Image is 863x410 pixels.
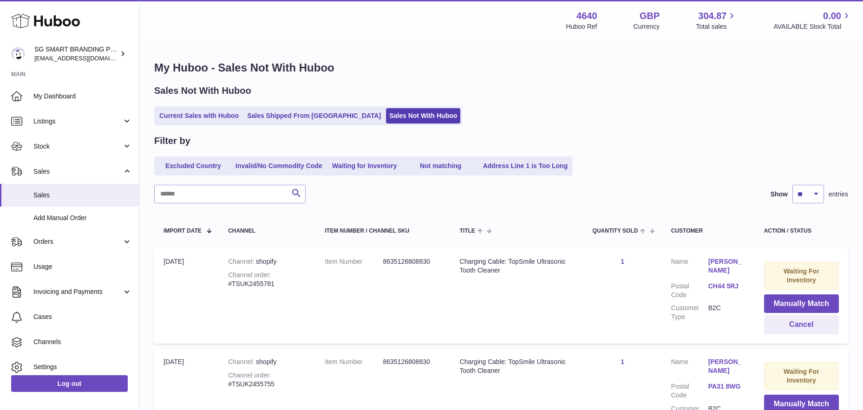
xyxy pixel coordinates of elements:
span: Orders [33,237,122,246]
span: Title [460,228,475,234]
span: Import date [163,228,202,234]
span: Add Manual Order [33,214,132,222]
dt: Name [671,257,708,277]
label: Show [771,190,788,199]
dt: Postal Code [671,382,708,400]
dt: Customer Type [671,304,708,321]
span: 0.00 [823,10,841,22]
span: My Dashboard [33,92,132,101]
span: Sales [33,167,122,176]
a: Excluded Country [156,158,230,174]
dt: Postal Code [671,282,708,299]
span: [EMAIL_ADDRESS][DOMAIN_NAME] [34,54,137,62]
div: Charging Cable: TopSmile Ultrasonic Tooth Cleaner [460,257,574,275]
a: 1 [621,258,624,265]
div: SG SMART BRANDING PTE. LTD. [34,45,118,63]
a: PA31 8WG [708,382,745,391]
a: Address Line 1 is Too Long [480,158,571,174]
div: Charging Cable: TopSmile Ultrasonic Tooth Cleaner [460,358,574,375]
strong: Channel [228,258,256,265]
dd: 8635126808830 [383,358,441,366]
a: [PERSON_NAME] [708,358,745,375]
strong: GBP [640,10,660,22]
a: Sales Shipped From [GEOGRAPHIC_DATA] [244,108,384,124]
span: Settings [33,363,132,371]
span: entries [829,190,848,199]
div: Currency [634,22,660,31]
div: shopify [228,358,306,366]
span: Quantity Sold [593,228,638,234]
button: Cancel [764,315,839,334]
a: 304.87 Total sales [696,10,737,31]
strong: 4640 [576,10,597,22]
a: Sales Not With Huboo [386,108,460,124]
h1: My Huboo - Sales Not With Huboo [154,60,848,75]
h2: Filter by [154,135,190,147]
a: 0.00 AVAILABLE Stock Total [773,10,852,31]
strong: Channel [228,358,256,365]
a: Current Sales with Huboo [156,108,242,124]
div: Huboo Ref [566,22,597,31]
dt: Item Number [325,257,383,266]
h2: Sales Not With Huboo [154,85,251,97]
strong: Channel order [228,371,271,379]
a: Waiting for Inventory [327,158,402,174]
span: Total sales [696,22,737,31]
span: Stock [33,142,122,151]
span: Channels [33,338,132,346]
span: Cases [33,312,132,321]
a: 1 [621,358,624,365]
dd: 8635126808830 [383,257,441,266]
img: uktopsmileshipping@gmail.com [11,47,25,61]
div: Channel [228,228,306,234]
span: AVAILABLE Stock Total [773,22,852,31]
span: Usage [33,262,132,271]
div: shopify [228,257,306,266]
a: [PERSON_NAME] [708,257,745,275]
dt: Item Number [325,358,383,366]
strong: Waiting For Inventory [784,267,819,284]
dd: B2C [708,304,745,321]
a: Log out [11,375,128,392]
strong: Waiting For Inventory [784,368,819,384]
div: #TSUK2455755 [228,371,306,389]
span: Sales [33,191,132,200]
div: #TSUK2455781 [228,271,306,288]
span: Invoicing and Payments [33,287,122,296]
span: 304.87 [698,10,726,22]
a: Invalid/No Commodity Code [232,158,326,174]
div: Action / Status [764,228,839,234]
td: [DATE] [154,248,219,344]
span: Listings [33,117,122,126]
dt: Name [671,358,708,377]
a: Not matching [404,158,478,174]
div: Item Number / Channel SKU [325,228,441,234]
strong: Channel order [228,271,271,279]
div: Customer [671,228,745,234]
a: CH44 5RJ [708,282,745,291]
button: Manually Match [764,294,839,313]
